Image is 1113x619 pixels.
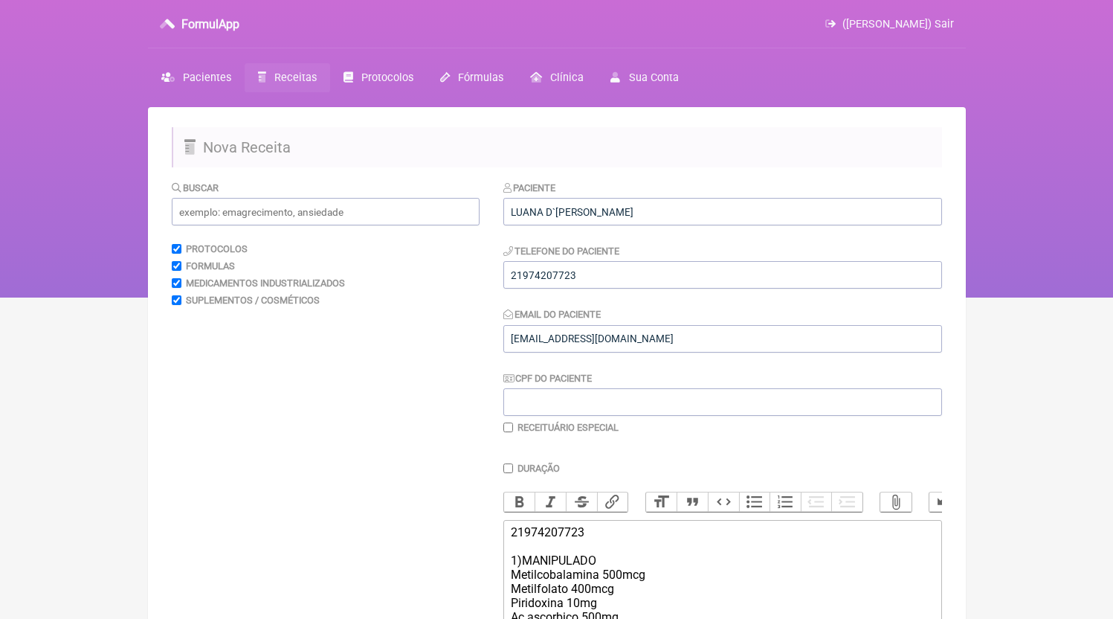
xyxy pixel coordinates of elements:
span: Clínica [550,71,584,84]
button: Decrease Level [801,493,832,512]
label: Telefone do Paciente [503,246,620,257]
label: Buscar [172,182,219,193]
span: Pacientes [183,71,231,84]
button: Code [708,493,739,512]
button: Italic [535,493,566,512]
button: Increase Level [831,493,862,512]
span: Sua Conta [629,71,679,84]
label: Formulas [186,260,235,272]
span: Receitas [274,71,317,84]
span: Fórmulas [458,71,503,84]
label: Suplementos / Cosméticos [186,295,320,306]
button: Bullets [739,493,770,512]
a: Fórmulas [427,63,517,92]
span: ([PERSON_NAME]) Sair [842,18,954,31]
label: Protocolos [186,243,248,254]
a: Protocolos [330,63,427,92]
button: Link [597,493,628,512]
label: Medicamentos Industrializados [186,278,345,289]
button: Bold [504,493,535,512]
a: ([PERSON_NAME]) Sair [825,18,953,31]
button: Attach Files [880,493,912,512]
button: Heading [646,493,677,512]
button: Strikethrough [566,493,597,512]
span: Protocolos [361,71,413,84]
button: Numbers [770,493,801,512]
h3: FormulApp [181,17,239,31]
a: Pacientes [148,63,245,92]
a: Clínica [517,63,597,92]
label: Receituário Especial [517,422,619,433]
label: Paciente [503,182,556,193]
label: CPF do Paciente [503,373,593,384]
a: Sua Conta [597,63,691,92]
button: Undo [929,493,961,512]
a: Receitas [245,63,330,92]
h2: Nova Receita [172,127,942,167]
input: exemplo: emagrecimento, ansiedade [172,198,480,225]
label: Duração [517,463,560,474]
button: Quote [677,493,708,512]
label: Email do Paciente [503,309,601,320]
